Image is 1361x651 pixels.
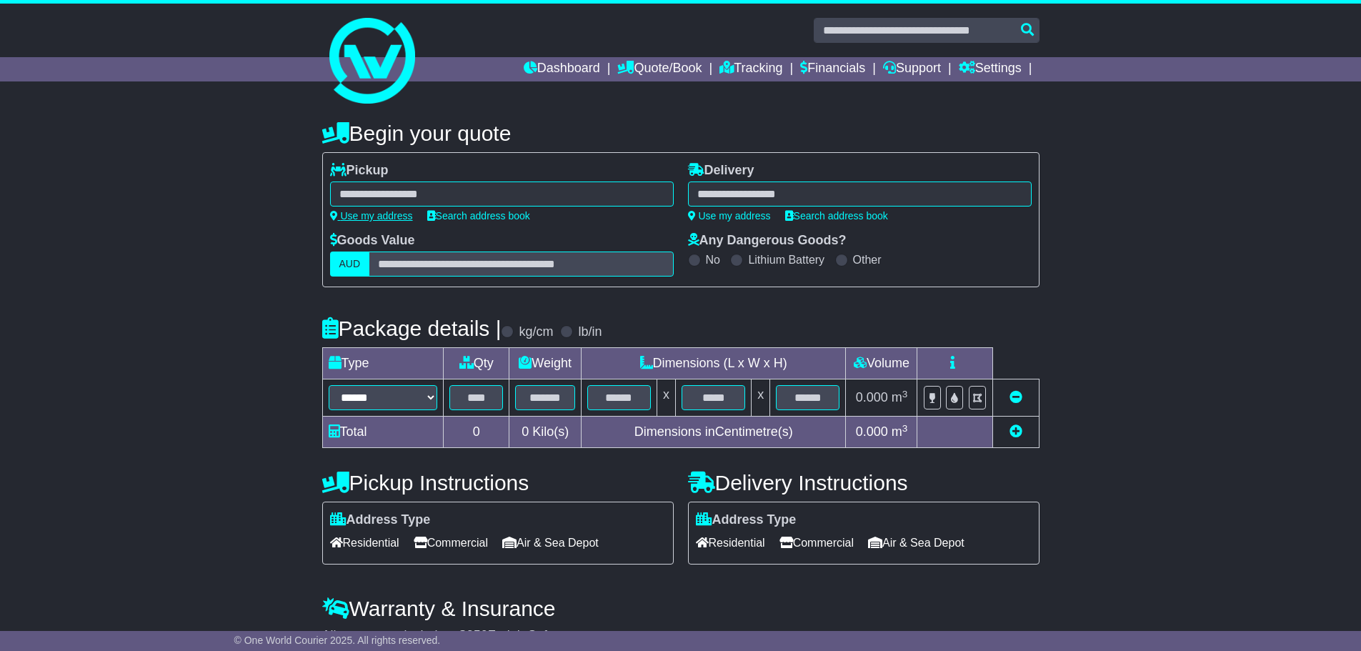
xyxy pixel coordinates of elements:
a: Remove this item [1009,390,1022,404]
label: Any Dangerous Goods? [688,233,847,249]
a: Settings [959,57,1022,81]
span: Residential [696,532,765,554]
sup: 3 [902,389,908,399]
label: kg/cm [519,324,553,340]
span: m [892,424,908,439]
a: Financials [800,57,865,81]
h4: Begin your quote [322,121,1040,145]
span: Commercial [779,532,854,554]
td: Qty [444,348,509,379]
span: 250 [467,628,488,642]
h4: Warranty & Insurance [322,597,1040,620]
td: Kilo(s) [509,417,581,448]
span: © One World Courier 2025. All rights reserved. [234,635,441,646]
label: Lithium Battery [748,253,824,267]
span: Air & Sea Depot [502,532,599,554]
a: Use my address [330,210,413,222]
a: Support [883,57,941,81]
span: m [892,390,908,404]
td: Volume [846,348,917,379]
span: Residential [330,532,399,554]
a: Search address book [785,210,888,222]
a: Dashboard [524,57,600,81]
h4: Delivery Instructions [688,471,1040,495]
td: 0 [444,417,509,448]
td: Total [322,417,444,448]
td: Weight [509,348,581,379]
a: Add new item [1009,424,1022,439]
label: Delivery [688,163,754,179]
label: lb/in [578,324,602,340]
span: Commercial [414,532,488,554]
td: Type [322,348,444,379]
label: Address Type [330,512,431,528]
span: 0 [522,424,529,439]
td: x [657,379,676,417]
h4: Pickup Instructions [322,471,674,495]
h4: Package details | [322,317,502,340]
td: x [752,379,770,417]
div: All our quotes include a $ FreightSafe warranty. [322,628,1040,644]
sup: 3 [902,423,908,434]
a: Search address book [427,210,530,222]
label: Goods Value [330,233,415,249]
a: Use my address [688,210,771,222]
span: Air & Sea Depot [868,532,964,554]
label: Other [853,253,882,267]
span: 0.000 [856,390,888,404]
a: Quote/Book [617,57,702,81]
label: No [706,253,720,267]
label: AUD [330,252,370,277]
td: Dimensions (L x W x H) [581,348,846,379]
label: Address Type [696,512,797,528]
label: Pickup [330,163,389,179]
td: Dimensions in Centimetre(s) [581,417,846,448]
a: Tracking [719,57,782,81]
span: 0.000 [856,424,888,439]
